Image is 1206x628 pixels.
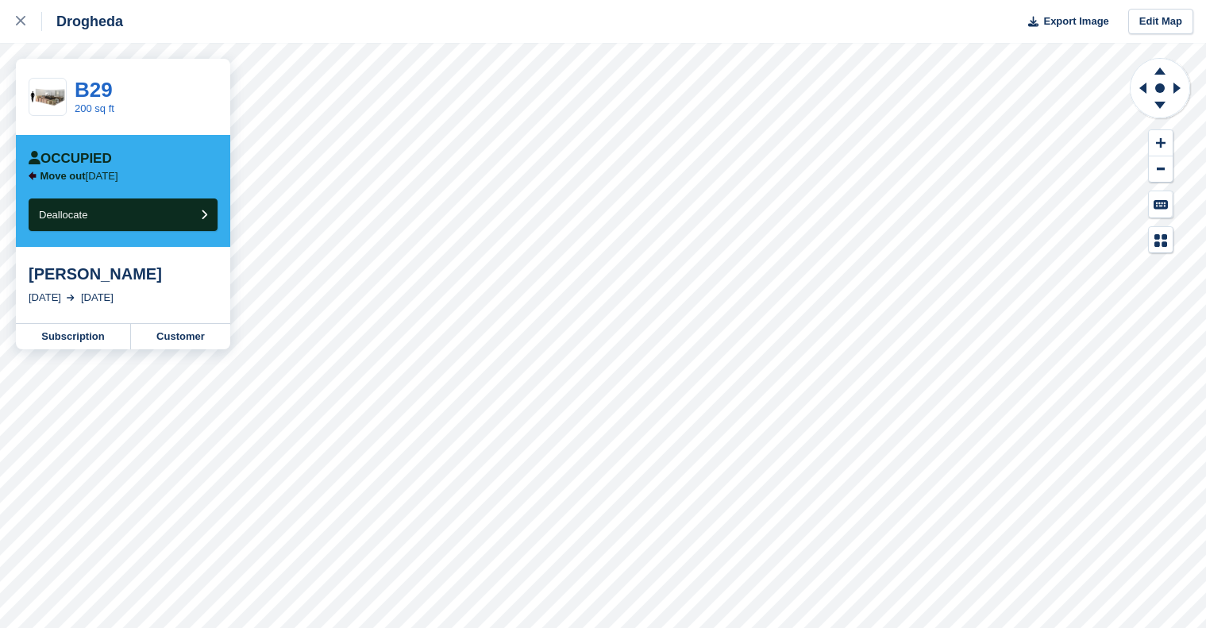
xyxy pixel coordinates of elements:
[40,170,118,183] p: [DATE]
[1149,156,1173,183] button: Zoom Out
[29,264,218,283] div: [PERSON_NAME]
[1128,9,1193,35] a: Edit Map
[1149,191,1173,218] button: Keyboard Shortcuts
[1043,13,1108,29] span: Export Image
[131,324,230,349] a: Customer
[42,12,123,31] div: Drogheda
[75,102,114,114] a: 200 sq ft
[29,151,112,167] div: Occupied
[67,295,75,301] img: arrow-right-light-icn-cde0832a797a2874e46488d9cf13f60e5c3a73dbe684e267c42b8395dfbc2abf.svg
[29,290,61,306] div: [DATE]
[29,171,37,180] img: arrow-left-icn-90495f2de72eb5bd0bd1c3c35deca35cc13f817d75bef06ecd7c0b315636ce7e.svg
[75,78,113,102] a: B29
[1149,130,1173,156] button: Zoom In
[29,83,66,111] img: 200-sqft-unit%20(4).jpg
[40,170,86,182] span: Move out
[1019,9,1109,35] button: Export Image
[1149,227,1173,253] button: Map Legend
[39,209,87,221] span: Deallocate
[29,198,218,231] button: Deallocate
[81,290,114,306] div: [DATE]
[16,324,131,349] a: Subscription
